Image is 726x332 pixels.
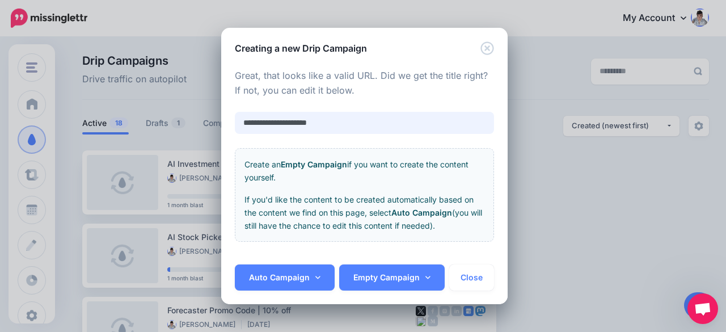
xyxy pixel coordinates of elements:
button: Close [449,264,494,291]
b: Empty Campaign [281,159,347,169]
h5: Creating a new Drip Campaign [235,41,367,55]
a: Empty Campaign [339,264,445,291]
p: Create an if you want to create the content yourself. [244,158,484,184]
p: Great, that looks like a valid URL. Did we get the title right? If not, you can edit it below. [235,69,494,98]
p: If you'd like the content to be created automatically based on the content we find on this page, ... [244,193,484,232]
b: Auto Campaign [391,208,452,217]
a: Auto Campaign [235,264,335,291]
button: Close [480,41,494,56]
